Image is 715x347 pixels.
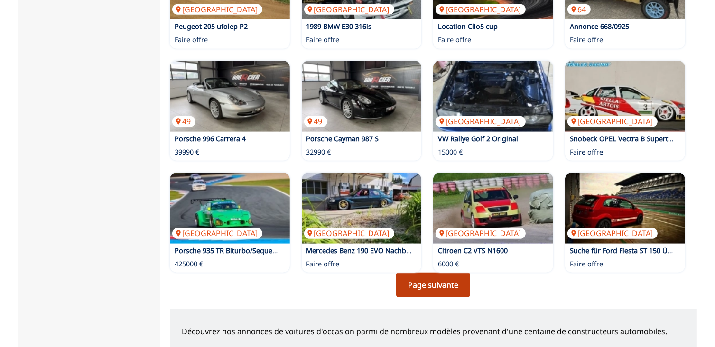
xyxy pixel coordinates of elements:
[302,173,422,244] a: Mercedes Benz 190 EVO Nachbau mit Tüv[GEOGRAPHIC_DATA]
[302,61,422,132] a: Porsche Cayman 987 S49
[172,4,262,15] p: [GEOGRAPHIC_DATA]
[565,173,685,244] img: Suche für Ford Fiesta ST 150 Überrollkäfig
[565,173,685,244] a: Suche für Ford Fiesta ST 150 Überrollkäfig[GEOGRAPHIC_DATA]
[304,228,394,238] p: [GEOGRAPHIC_DATA]
[306,147,331,157] p: 32990 €
[438,246,508,255] a: Citroen C2 VTS N1600
[175,147,199,157] p: 39990 €
[436,4,526,15] p: [GEOGRAPHIC_DATA]
[570,246,706,255] a: Suche für Ford Fiesta ST 150 Überrollkäfig
[175,259,203,269] p: 425000 €
[304,116,327,127] p: 49
[570,147,603,157] p: Faire offre
[438,134,518,143] a: VW Rallye Golf 2 Original
[396,273,470,297] a: Page suivante
[172,116,195,127] p: 49
[567,4,591,15] p: 64
[438,259,459,269] p: 6000 €
[306,246,440,255] a: Mercedes Benz 190 EVO Nachbau mit Tüv
[302,173,422,244] img: Mercedes Benz 190 EVO Nachbau mit Tüv
[433,61,553,132] img: VW Rallye Golf 2 Original
[570,22,629,31] a: Annonce 668/0925
[170,61,290,132] a: Porsche 996 Carrera 449
[306,259,340,269] p: Faire offre
[567,116,658,127] p: [GEOGRAPHIC_DATA]
[438,22,498,31] a: Location Clio5 cup
[433,173,553,244] a: Citroen C2 VTS N1600[GEOGRAPHIC_DATA]
[302,61,422,132] img: Porsche Cayman 987 S
[306,35,340,45] p: Faire offre
[172,228,262,238] p: [GEOGRAPHIC_DATA]
[436,116,526,127] p: [GEOGRAPHIC_DATA]
[438,35,471,45] p: Faire offre
[170,173,290,244] img: Porsche 935 TR Biturbo/Sequentiell/Bosch ABS/Bosch TC
[567,228,658,238] p: [GEOGRAPHIC_DATA]
[170,61,290,132] img: Porsche 996 Carrera 4
[306,134,379,143] a: Porsche Cayman 987 S
[433,173,553,244] img: Citroen C2 VTS N1600
[570,259,603,269] p: Faire offre
[433,61,553,132] a: VW Rallye Golf 2 Original[GEOGRAPHIC_DATA]
[182,326,686,337] p: Découvrez nos annonces de voitures d'occasion parmi de nombreux modèles provenant d'une centaine ...
[170,173,290,244] a: Porsche 935 TR Biturbo/Sequentiell/Bosch ABS/Bosch TC[GEOGRAPHIC_DATA]
[306,22,372,31] a: 1989 BMW E30 316is
[175,246,356,255] a: Porsche 935 TR Biturbo/Sequentiell/Bosch ABS/Bosch TC
[175,134,246,143] a: Porsche 996 Carrera 4
[570,35,603,45] p: Faire offre
[175,22,248,31] a: Peugeot 205 ufolep P2
[175,35,208,45] p: Faire offre
[565,61,685,132] img: Snobeck OPEL Vectra B Supertouring 1996 Stella Artois
[436,228,526,238] p: [GEOGRAPHIC_DATA]
[438,147,463,157] p: 15000 €
[565,61,685,132] a: Snobeck OPEL Vectra B Supertouring 1996 Stella Artois[GEOGRAPHIC_DATA]
[304,4,394,15] p: [GEOGRAPHIC_DATA]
